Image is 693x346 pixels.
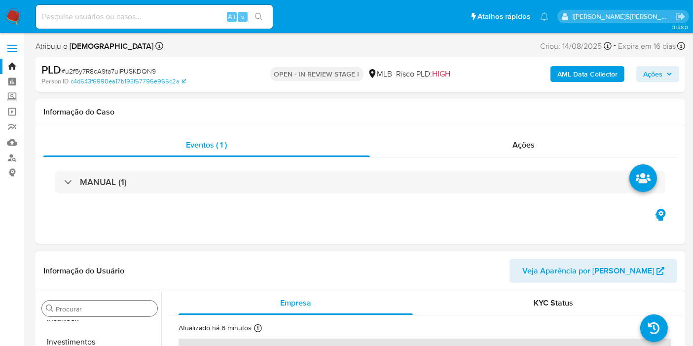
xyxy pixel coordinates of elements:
button: Veja Aparência por [PERSON_NAME] [510,259,677,283]
p: igor.silva@mercadolivre.com [573,12,672,21]
span: Atribuiu o [36,41,153,52]
span: # u2f5y7R8cA9ta7ulPUSKDQN9 [61,66,156,76]
span: Expira em 16 dias [618,41,676,52]
span: Risco PLD: [397,69,451,79]
p: OPEN - IN REVIEW STAGE I [270,67,364,81]
span: KYC Status [534,297,574,308]
p: Atualizado há 6 minutos [179,323,252,333]
b: [DEMOGRAPHIC_DATA] [68,40,153,52]
span: HIGH [433,68,451,79]
span: Empresa [280,297,311,308]
input: Pesquise usuários ou casos... [36,10,273,23]
h1: Informação do Caso [43,107,677,117]
span: - [614,39,616,53]
span: Veja Aparência por [PERSON_NAME] [522,259,654,283]
a: Sair [675,11,686,22]
span: Ações [512,139,535,151]
h1: Informação do Usuário [43,266,124,276]
a: c4d643f6990ea17b193f57796e965c2a [71,77,186,86]
button: Procurar [46,305,54,312]
a: Notificações [540,12,548,21]
span: Eventos ( 1 ) [186,139,227,151]
span: Alt [228,12,236,21]
input: Procurar [56,305,153,313]
span: Atalhos rápidos [477,11,530,22]
b: PLD [41,62,61,77]
button: Ações [636,66,679,82]
span: Ações [643,66,662,82]
span: s [241,12,244,21]
b: AML Data Collector [557,66,618,82]
h3: MANUAL (1) [80,177,127,188]
div: Criou: 14/08/2025 [540,39,612,53]
b: Person ID [41,77,69,86]
div: MANUAL (1) [55,171,665,193]
button: AML Data Collector [550,66,624,82]
button: search-icon [249,10,269,24]
div: MLB [367,69,393,79]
